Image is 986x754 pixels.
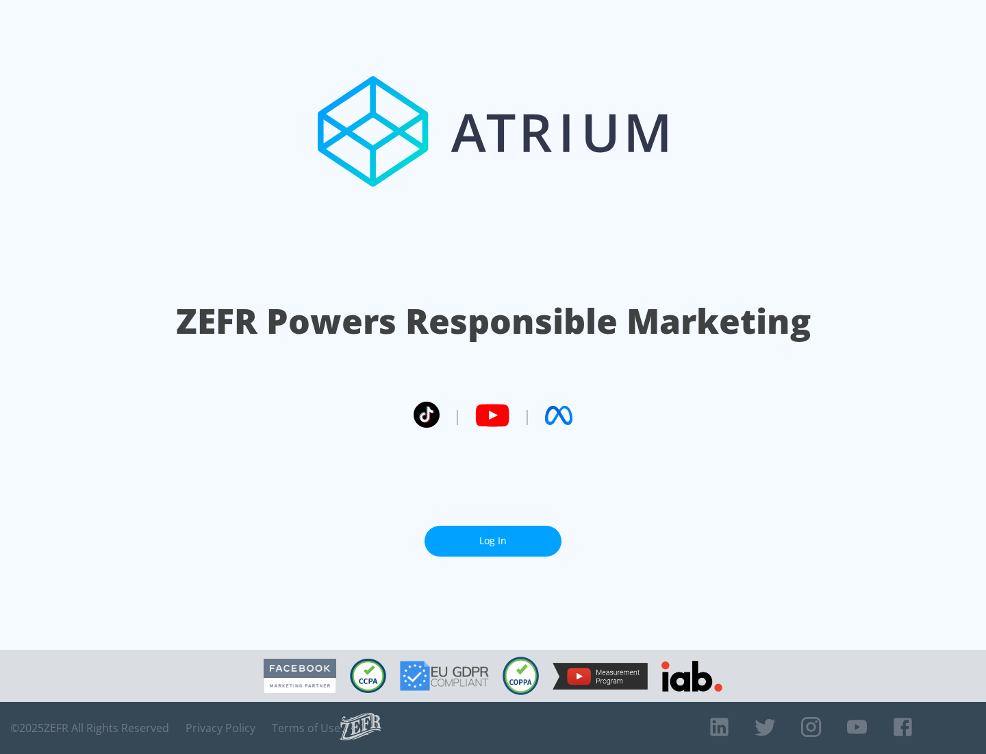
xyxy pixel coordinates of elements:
h1: ZEFR Powers Responsible Marketing [176,297,811,345]
span: | [453,405,462,426]
a: Privacy Policy [186,721,255,735]
img: GDPR Compliant [400,661,489,691]
span: © 2025 ZEFR All Rights Reserved [10,721,169,735]
img: IAB [661,661,722,692]
img: YouTube Measurement Program [553,663,648,690]
a: Terms of Use [272,721,340,735]
a: Log In [425,526,561,557]
img: CCPA Compliant [350,659,386,693]
img: Facebook Marketing Partner [264,659,336,694]
span: | [523,405,531,426]
img: COPPA Compliant [503,657,539,695]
